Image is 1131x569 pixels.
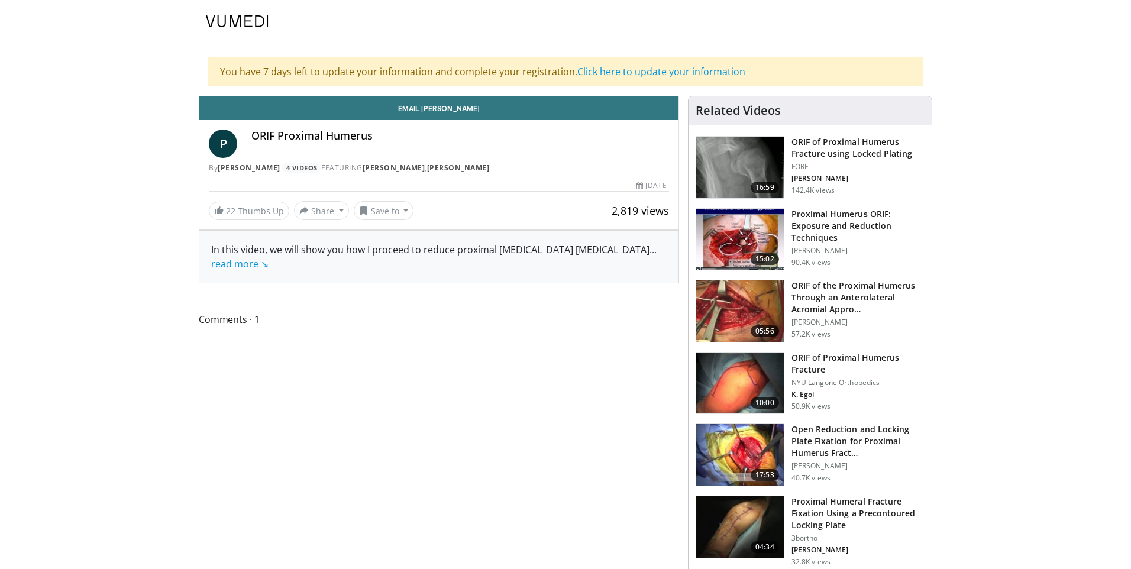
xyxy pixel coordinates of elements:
a: 15:02 Proximal Humerus ORIF: Exposure and Reduction Techniques [PERSON_NAME] 90.4K views [696,208,925,271]
button: Save to [354,201,414,220]
div: [DATE] [636,180,668,191]
a: [PERSON_NAME] [363,163,425,173]
p: 90.4K views [791,258,831,267]
img: gardner_3.png.150x105_q85_crop-smart_upscale.jpg [696,280,784,342]
p: Joseph Abboud [791,545,925,555]
span: 17:53 [751,469,779,481]
h3: Proximal Humeral Fracture Fixation Using a Precontoured Locking Plate [791,496,925,531]
h3: Proximal Humerus ORIF: Exposure and Reduction Techniques [791,208,925,244]
p: NYU Langone Orthopedics [791,378,925,387]
p: [PERSON_NAME] [791,461,925,471]
img: 270515_0000_1.png.150x105_q85_crop-smart_upscale.jpg [696,353,784,414]
p: [PERSON_NAME] [791,318,925,327]
span: 22 [226,205,235,216]
span: 2,819 views [612,203,669,218]
a: 04:34 Proximal Humeral Fracture Fixation Using a Precontoured Locking Plate 3bortho [PERSON_NAME]... [696,496,925,567]
h4: ORIF Proximal Humerus [251,130,669,143]
span: 05:56 [751,325,779,337]
a: read more ↘ [211,257,269,270]
a: Email [PERSON_NAME] [199,96,678,120]
p: [PERSON_NAME] [791,246,925,256]
img: Mighell_-_Locked_Plating_for_Proximal_Humerus_Fx_100008672_2.jpg.150x105_q85_crop-smart_upscale.jpg [696,137,784,198]
p: 142.4K views [791,186,835,195]
a: 17:53 Open Reduction and Locking Plate Fixation for Proximal Humerus Fract… [PERSON_NAME] 40.7K v... [696,423,925,486]
span: 15:02 [751,253,779,265]
div: In this video, we will show you how I proceed to reduce proximal [MEDICAL_DATA] [MEDICAL_DATA] [211,243,667,271]
button: Share [294,201,349,220]
a: [PERSON_NAME] [427,163,490,173]
span: 04:34 [751,541,779,553]
p: Mark A Mighell [791,174,925,183]
img: 38727_0000_3.png.150x105_q85_crop-smart_upscale.jpg [696,496,784,558]
span: Comments 1 [199,312,679,327]
a: 16:59 ORIF of Proximal Humerus Fracture using Locked Plating FORE [PERSON_NAME] 142.4K views [696,136,925,199]
img: VuMedi Logo [206,15,269,27]
a: 4 Videos [282,163,321,173]
img: Q2xRg7exoPLTwO8X4xMDoxOjBzMTt2bJ.150x105_q85_crop-smart_upscale.jpg [696,424,784,486]
h3: ORIF of the Proximal Humerus Through an Anterolateral Acromial Approach [791,280,925,315]
div: You have 7 days left to update your information and complete your registration. [208,57,923,86]
h3: Open Reduction and Locking Plate Fixation for Proximal Humerus Fractures [791,423,925,459]
a: [PERSON_NAME] [218,163,280,173]
span: 16:59 [751,182,779,193]
p: 40.7K views [791,473,831,483]
img: gardener_hum_1.png.150x105_q85_crop-smart_upscale.jpg [696,209,784,270]
p: 50.9K views [791,402,831,411]
a: 22 Thumbs Up [209,202,289,220]
p: FORE [791,162,925,172]
a: Click here to update your information [577,65,745,78]
p: 3bortho [791,534,925,543]
p: 57.2K views [791,329,831,339]
h3: ORIF of Proximal Humerus Fracture [791,352,925,376]
p: 32.8K views [791,557,831,567]
h4: Related Videos [696,104,781,118]
a: P [209,130,237,158]
p: Kenneth A Egol [791,390,925,399]
span: 10:00 [751,397,779,409]
a: 10:00 ORIF of Proximal Humerus Fracture NYU Langone Orthopedics K. Egol 50.9K views [696,352,925,415]
h3: ORIF of Proximal Humerus Fracture using Locked Plating [791,136,925,160]
a: 05:56 ORIF of the Proximal Humerus Through an Anterolateral Acromial Appro… [PERSON_NAME] 57.2K v... [696,280,925,342]
div: By FEATURING , [209,163,669,173]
